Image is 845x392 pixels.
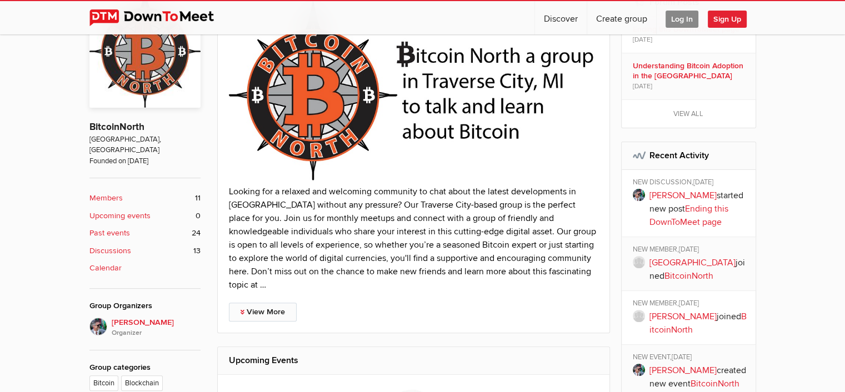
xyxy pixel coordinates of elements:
[649,256,748,283] p: joined
[89,210,201,222] a: Upcoming events 0
[649,311,717,322] a: [PERSON_NAME]
[679,299,699,308] span: [DATE]
[649,257,736,268] a: [GEOGRAPHIC_DATA]
[195,192,201,204] span: 11
[89,210,151,222] b: Upcoming events
[89,192,123,204] b: Members
[633,353,748,364] div: NEW EVENT,
[633,35,652,45] span: [DATE]
[89,227,201,239] a: Past events 24
[657,1,707,34] a: Log In
[633,82,652,92] span: [DATE]
[89,9,231,26] img: DownToMeet
[229,303,297,321] a: View More
[196,210,201,222] span: 0
[649,310,748,336] p: joined
[633,299,748,310] div: NEW MEMBER,
[535,1,587,34] a: Discover
[622,17,756,53] a: Ending this DownToMeet page [DATE]
[89,262,122,274] b: Calendar
[622,53,756,99] a: Understanding Bitcoin Adoption in the [GEOGRAPHIC_DATA] [DATE]
[89,318,107,335] img: Rick Stringer
[633,61,748,81] b: Understanding Bitcoin Adoption in the [GEOGRAPHIC_DATA]
[89,134,201,156] span: [GEOGRAPHIC_DATA], [GEOGRAPHIC_DATA]
[633,245,748,256] div: NEW MEMBER,
[708,11,747,28] span: Sign Up
[633,178,748,189] div: NEW DISCUSSION,
[89,245,131,257] b: Discussions
[89,156,201,167] span: Founded on [DATE]
[679,245,699,254] span: [DATE]
[89,192,201,204] a: Members 11
[672,353,692,361] span: [DATE]
[708,1,756,34] a: Sign Up
[89,361,201,374] div: Group categories
[649,203,728,228] a: Ending this DownToMeet page
[693,178,713,187] span: [DATE]
[192,227,201,239] span: 24
[229,347,599,374] h2: Upcoming Events
[112,316,201,339] span: [PERSON_NAME]
[649,190,717,201] a: [PERSON_NAME]
[633,142,744,169] h2: Recent Activity
[649,365,717,376] a: [PERSON_NAME]
[649,189,748,229] p: started new post
[89,245,201,257] a: Discussions 13
[89,300,201,312] div: Group Organizers
[89,262,201,274] a: Calendar
[89,227,130,239] b: Past events
[664,270,713,282] a: BitcoinNorth
[193,245,201,257] span: 13
[89,318,201,339] a: [PERSON_NAME]Organizer
[622,100,756,128] a: View all
[112,328,201,338] i: Organizer
[587,1,656,34] a: Create group
[666,11,698,28] span: Log In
